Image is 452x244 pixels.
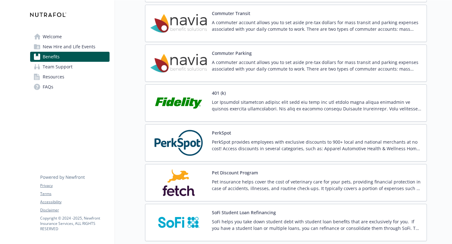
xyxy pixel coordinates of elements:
a: Disclaimer [40,207,109,213]
a: Privacy [40,183,109,188]
button: 401 (k) [212,90,226,96]
a: FAQs [30,82,110,92]
p: Lor Ipsumdol sitametcon adipisc elit sedd eiu temp inc utl etdolo magna aliqua enimadmin ve quisn... [212,99,422,112]
p: Copyright © 2024 - 2025 , Newfront Insurance Services, ALL RIGHTS RESERVED [40,215,109,231]
span: Resources [43,72,64,82]
img: SoFi carrier logo [150,209,207,236]
span: New Hire and Life Events [43,42,95,52]
img: Navia Benefit Solutions carrier logo [150,50,207,77]
p: Pet insurance helps cover the cost of veterinary care for your pets, providing financial protecti... [212,178,422,192]
a: New Hire and Life Events [30,42,110,52]
button: Commuter Transit [212,10,250,17]
button: PerkSpot [212,130,231,136]
img: PerkSpot carrier logo [150,130,207,156]
a: Welcome [30,32,110,42]
span: FAQs [43,82,53,92]
a: Team Support [30,62,110,72]
p: SoFi helps you take down student debt with student loan benefits that are exclusively for you. If... [212,218,422,231]
img: Fetch, Inc. carrier logo [150,169,207,196]
a: Accessibility [40,199,109,205]
span: Benefits [43,52,60,62]
p: A commuter account allows you to set aside pre-tax dollars for mass transit and parking expenses ... [212,19,422,32]
button: SoFi Student Loan Refinancing [212,209,276,216]
img: Fidelity Investments carrier logo [150,90,207,116]
span: Welcome [43,32,62,42]
button: Pet Discount Program [212,169,258,176]
img: Navia Benefit Solutions carrier logo [150,10,207,37]
a: Benefits [30,52,110,62]
p: PerkSpot provides employees with exclusive discounts to 900+ local and national merchants at no c... [212,139,422,152]
button: Commuter Parking [212,50,252,56]
a: Resources [30,72,110,82]
a: Terms [40,191,109,197]
span: Team Support [43,62,73,72]
p: A commuter account allows you to set aside pre-tax dollars for mass transit and parking expenses ... [212,59,422,72]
